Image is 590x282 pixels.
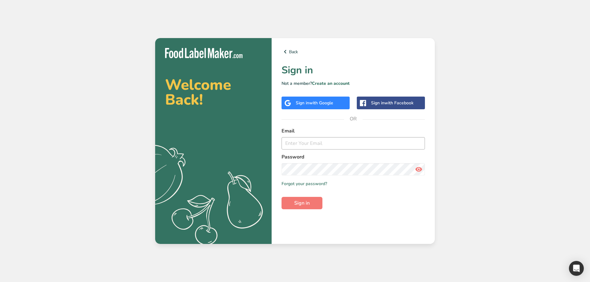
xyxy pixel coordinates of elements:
[165,48,243,58] img: Food Label Maker
[282,180,327,187] a: Forgot your password?
[165,77,262,107] h2: Welcome Back!
[282,197,322,209] button: Sign in
[569,261,584,276] div: Open Intercom Messenger
[371,100,413,106] div: Sign in
[282,153,425,161] label: Password
[296,100,333,106] div: Sign in
[309,100,333,106] span: with Google
[282,127,425,135] label: Email
[282,137,425,150] input: Enter Your Email
[344,110,363,128] span: OR
[282,63,425,78] h1: Sign in
[312,80,350,86] a: Create an account
[282,48,425,55] a: Back
[282,80,425,87] p: Not a member?
[294,199,310,207] span: Sign in
[384,100,413,106] span: with Facebook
